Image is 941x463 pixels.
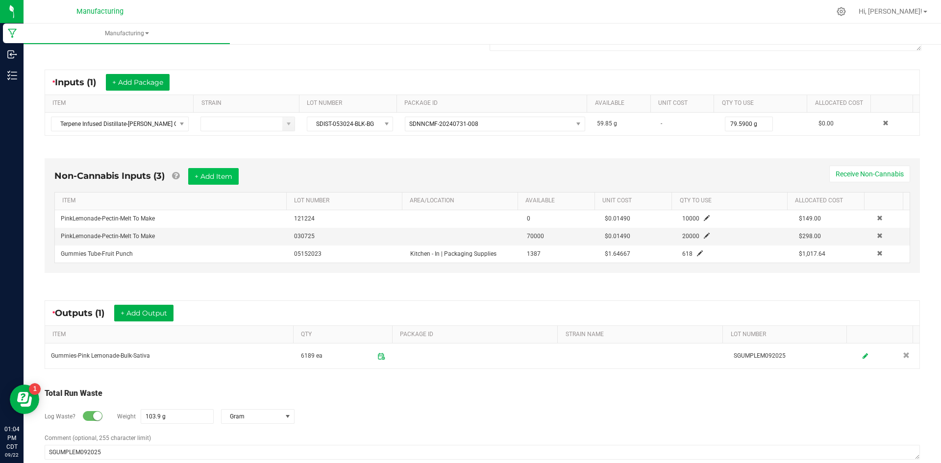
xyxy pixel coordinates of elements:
[799,215,821,222] span: $149.00
[722,99,803,107] a: QTY TO USESortable
[307,117,380,131] span: SDIST-053024-BLK-BG
[4,425,19,451] p: 01:04 PM CDT
[301,331,389,339] a: QTYSortable
[294,233,315,240] span: 030725
[45,434,151,442] label: Comment (optional, 255 character limit)
[527,250,541,257] span: 1387
[4,451,19,459] p: 09/22
[61,233,155,240] span: PinkLemonade-Pectin-Melt To Make
[294,197,398,205] a: LOT NUMBERSortable
[7,28,17,38] inline-svg: Manufacturing
[525,197,591,205] a: AVAILABLESortable
[818,120,834,127] span: $0.00
[410,250,496,257] span: Kitchen - In | Packaging Supplies
[51,117,189,131] span: NO DATA FOUND
[10,385,39,414] iframe: Resource center
[566,331,719,339] a: STRAIN NAMESortable
[55,77,106,88] span: Inputs (1)
[222,410,282,423] span: Gram
[682,250,693,257] span: 618
[595,99,647,107] a: AVAILABLESortable
[24,24,230,44] a: Manufacturing
[731,331,843,339] a: LOT NUMBERSortable
[294,215,315,222] span: 121224
[29,383,41,395] iframe: Resource center unread badge
[61,250,133,257] span: Gummies Tube-Fruit Punch
[7,71,17,80] inline-svg: Inventory
[815,99,867,107] a: Allocated CostSortable
[859,7,922,15] span: Hi, [PERSON_NAME]!
[605,250,630,257] span: $1.64667
[294,250,322,257] span: 05152023
[835,7,847,16] div: Manage settings
[188,168,239,185] button: + Add Item
[597,120,612,127] span: 59.85
[54,171,165,181] span: Non-Cannabis Inputs (3)
[658,99,710,107] a: Unit CostSortable
[410,197,514,205] a: AREA/LOCATIONSortable
[62,197,282,205] a: ITEMSortable
[799,233,821,240] span: $298.00
[61,215,155,222] span: PinkLemonade-Pectin-Melt To Make
[799,250,825,257] span: $1,017.64
[373,348,389,364] span: Package timestamp is valid
[45,388,920,399] div: Total Run Waste
[605,233,630,240] span: $0.01490
[52,99,190,107] a: ITEMSortable
[605,215,630,222] span: $0.01490
[872,197,899,205] a: Sortable
[7,49,17,59] inline-svg: Inbound
[795,197,861,205] a: Allocated CostSortable
[45,343,295,368] td: Gummies-Pink Lemonade-Bulk-Sativa
[55,308,114,318] span: Outputs (1)
[614,120,617,127] span: g
[404,99,583,107] a: PACKAGE IDSortable
[682,215,699,222] span: 10000
[855,331,909,339] a: Sortable
[172,171,179,181] a: Add Non-Cannabis items that were also consumed in the run (e.g. gloves and packaging); Also add N...
[680,197,784,205] a: QTY TO USESortable
[728,343,853,368] td: SGUMPLEM092025
[24,29,230,38] span: Manufacturing
[76,7,124,16] span: Manufacturing
[106,74,170,91] button: + Add Package
[114,305,173,321] button: + Add Output
[661,120,662,127] span: -
[52,331,289,339] a: ITEMSortable
[682,233,699,240] span: 20000
[301,348,322,364] span: 6189 ea
[527,233,544,240] span: 70000
[307,99,393,107] a: LOT NUMBERSortable
[409,121,478,127] span: SDNNCMF-20240731-008
[201,99,296,107] a: STRAINSortable
[45,412,75,421] label: Log Waste?
[829,166,910,182] button: Receive Non-Cannabis
[400,331,554,339] a: PACKAGE IDSortable
[51,117,176,131] span: Terpene Infused Distillate-[PERSON_NAME] Gelato-Bulk
[527,215,530,222] span: 0
[602,197,668,205] a: Unit CostSortable
[878,99,909,107] a: Sortable
[117,412,136,421] label: Weight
